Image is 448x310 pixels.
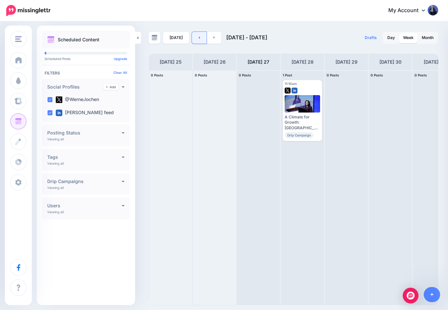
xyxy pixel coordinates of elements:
[239,73,251,77] span: 0 Posts
[403,288,418,303] div: Open Intercom Messenger
[58,37,99,42] p: Scheduled Content
[47,161,64,165] p: Viewing all
[56,96,62,103] img: twitter-square.png
[285,88,291,93] img: twitter-square.png
[15,36,22,42] img: menu.png
[204,58,226,66] h4: [DATE] 26
[292,58,314,66] h4: [DATE] 28
[248,58,269,66] h4: [DATE] 27
[152,35,157,41] img: calendar-grey-darker.png
[226,34,267,41] span: [DATE] - [DATE]
[47,137,64,141] p: Viewing all
[361,32,381,44] a: Drafts
[163,32,189,44] a: [DATE]
[415,73,427,77] span: 0 Posts
[285,114,320,131] div: A Climate for Growth: [GEOGRAPHIC_DATA] Needs a Strong Economic Framework Read more 👉 [URL] #WT25...
[285,82,297,86] span: 11:10am
[399,32,417,43] a: Week
[285,132,314,138] span: Drip Campaign
[103,84,118,90] a: Add
[47,36,54,43] img: calendar.png
[47,155,122,159] h4: Tags
[47,186,64,190] p: Viewing all
[45,71,127,75] h4: Filters
[56,110,62,116] img: linkedin-square.png
[47,131,122,135] h4: Posting Status
[56,110,114,116] label: [PERSON_NAME] feed
[418,32,438,43] a: Month
[371,73,383,77] span: 0 Posts
[47,179,122,184] h4: Drip Campaigns
[382,3,438,19] a: My Account
[56,96,99,103] label: @WerneJochen
[6,5,51,16] img: Missinglettr
[113,71,127,74] a: Clear All
[195,73,207,77] span: 0 Posts
[114,57,127,61] a: Upgrade
[160,58,182,66] h4: [DATE] 25
[383,32,399,43] a: Day
[292,88,297,93] img: linkedin-square.png
[327,73,339,77] span: 0 Posts
[379,58,401,66] h4: [DATE] 30
[47,210,64,214] p: Viewing all
[336,58,357,66] h4: [DATE] 29
[47,203,122,208] h4: Users
[365,36,377,40] span: Drafts
[47,85,103,89] h4: Social Profiles
[151,73,163,77] span: 0 Posts
[424,58,445,66] h4: [DATE] 31
[45,57,127,60] p: Scheduled Posts
[283,73,292,77] span: 1 Post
